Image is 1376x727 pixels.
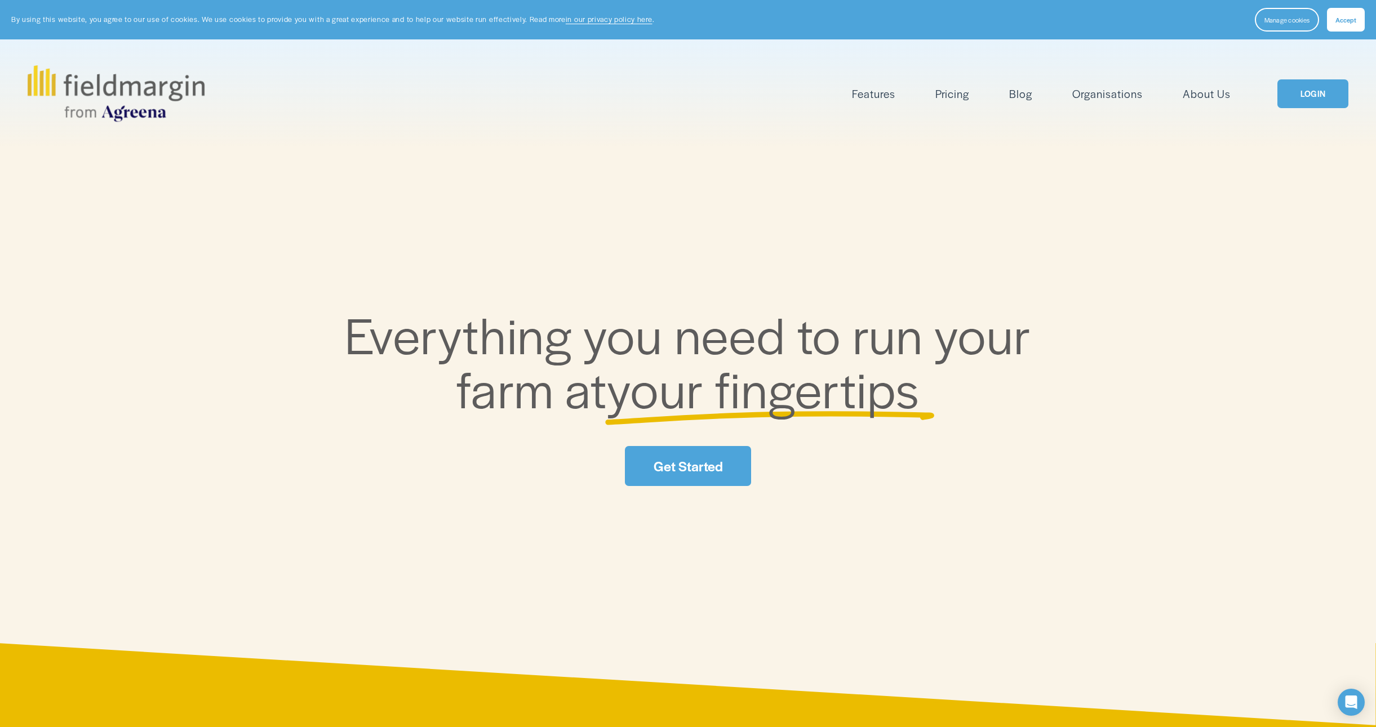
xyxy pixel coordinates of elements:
[345,298,1043,423] span: Everything you need to run your farm at
[1009,84,1032,103] a: Blog
[935,84,969,103] a: Pricing
[28,65,205,122] img: fieldmargin.com
[852,86,895,102] span: Features
[1072,84,1143,103] a: Organisations
[11,14,654,25] p: By using this website, you agree to our use of cookies. We use cookies to provide you with a grea...
[1255,8,1319,32] button: Manage cookies
[1335,15,1356,24] span: Accept
[607,353,920,423] span: your fingertips
[1264,15,1310,24] span: Manage cookies
[1327,8,1365,32] button: Accept
[625,446,751,486] a: Get Started
[566,14,653,24] a: in our privacy policy here
[852,84,895,103] a: folder dropdown
[1183,84,1231,103] a: About Us
[1277,79,1348,108] a: LOGIN
[1338,689,1365,716] div: Open Intercom Messenger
